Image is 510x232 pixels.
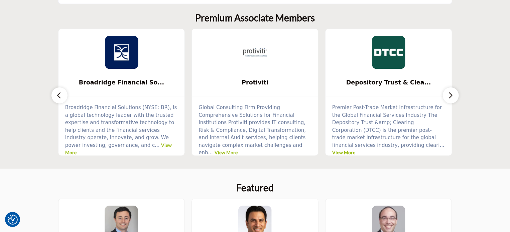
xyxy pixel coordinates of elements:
b: Depository Trust & Clearing Corporation (DTCC) [336,74,442,91]
h2: Featured [236,182,274,194]
b: Broadridge Financial Solutions, Inc. [69,74,175,91]
span: Depository Trust & Clea... [336,78,442,87]
a: Broadridge Financial So... [58,74,185,91]
span: ... [440,142,444,148]
p: Premier Post-Trade Market Infrastructure for the Global Financial Services Industry The Depositor... [332,104,445,157]
span: Protiviti [202,78,308,87]
h2: Premium Associate Members [195,12,315,24]
a: View More [65,142,172,156]
img: Broadridge Financial Solutions, Inc. [105,36,138,69]
span: Broadridge Financial So... [69,78,175,87]
img: Protiviti [238,36,272,69]
b: Protiviti [202,74,308,91]
p: Global Consulting Firm Providing Comprehensive Solutions for Financial Institutions Protiviti pro... [199,104,311,157]
button: Consent Preferences [8,215,18,225]
span: ... [155,142,159,148]
p: Broadridge Financial Solutions (NYSE: BR), is a global technology leader with the trusted experti... [65,104,178,157]
span: ... [208,150,213,156]
img: Depository Trust & Clearing Corporation (DTCC) [372,36,405,69]
a: Depository Trust & Clea... [326,74,452,91]
a: View More [332,150,355,155]
img: Revisit consent button [8,215,18,225]
a: Protiviti [192,74,318,91]
a: View More [215,150,238,155]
